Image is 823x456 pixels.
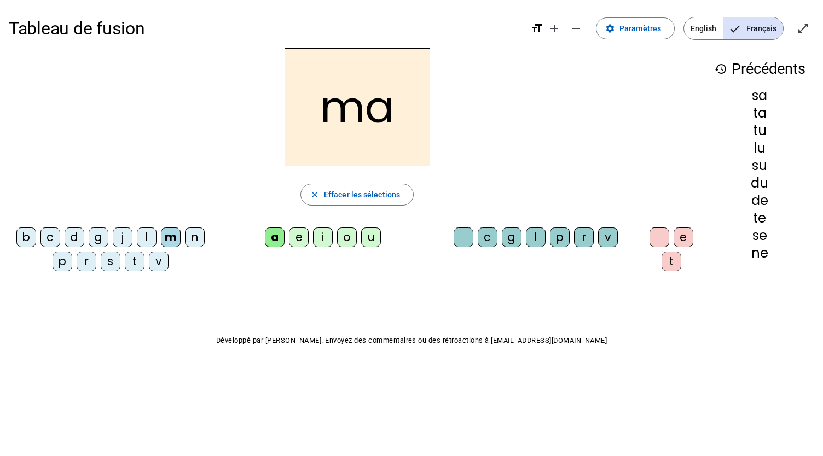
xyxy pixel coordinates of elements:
mat-icon: open_in_full [797,22,810,35]
div: de [714,194,805,207]
div: s [101,252,120,271]
p: Développé par [PERSON_NAME]. Envoyez des commentaires ou des rétroactions à [EMAIL_ADDRESS][DOMAI... [9,334,814,347]
h1: Tableau de fusion [9,11,521,46]
mat-icon: remove [570,22,583,35]
div: i [313,227,333,247]
div: g [89,227,108,247]
mat-button-toggle-group: Language selection [683,17,784,40]
mat-icon: add [548,22,561,35]
div: l [526,227,546,247]
span: Paramètres [619,22,661,35]
div: d [65,227,84,247]
div: t [662,252,681,271]
div: p [550,227,570,247]
div: r [574,227,594,247]
button: Augmenter la taille de la police [543,17,565,39]
div: tu [714,124,805,137]
mat-icon: close [310,190,320,200]
div: c [478,227,497,247]
span: English [684,17,723,39]
div: su [714,159,805,172]
button: Diminuer la taille de la police [565,17,587,39]
mat-icon: settings [605,24,615,33]
div: lu [714,142,805,155]
h2: ma [285,48,430,166]
div: du [714,177,805,190]
div: ne [714,247,805,260]
span: Français [723,17,783,39]
div: p [53,252,72,271]
div: se [714,229,805,242]
button: Effacer les sélections [300,184,414,206]
div: e [289,227,309,247]
div: m [161,227,181,247]
h3: Précédents [714,57,805,81]
div: b [16,227,36,247]
div: ta [714,107,805,120]
div: e [674,227,693,247]
div: t [125,252,144,271]
button: Paramètres [596,17,675,39]
div: o [337,227,357,247]
mat-icon: format_size [530,22,543,35]
div: n [185,227,205,247]
div: c [40,227,60,247]
div: l [137,227,157,247]
mat-icon: history [714,62,727,75]
div: v [598,227,618,247]
div: g [502,227,521,247]
div: j [113,227,132,247]
div: te [714,212,805,225]
span: Effacer les sélections [324,188,400,201]
div: v [149,252,169,271]
div: r [77,252,96,271]
div: sa [714,89,805,102]
div: u [361,227,381,247]
div: a [265,227,285,247]
button: Entrer en plein écran [792,17,814,39]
